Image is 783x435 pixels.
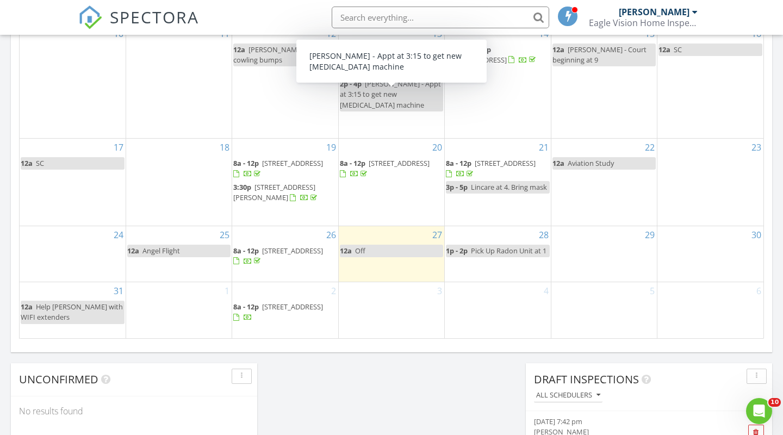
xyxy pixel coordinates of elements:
a: SPECTORA [78,15,199,38]
a: 8a - 12p [STREET_ADDRESS] [233,157,337,181]
a: 8a - 12p [STREET_ADDRESS] [233,246,323,266]
a: 8:30a - 12:30p [STREET_ADDRESS] [446,45,538,65]
td: Go to August 12, 2025 [232,24,338,138]
a: 8a - 12p [STREET_ADDRESS] [340,158,430,178]
a: Go to September 5, 2025 [648,282,657,300]
span: SC [674,45,682,54]
a: Go to August 24, 2025 [111,226,126,244]
span: 12a [233,45,245,54]
span: [STREET_ADDRESS] [262,302,323,312]
iframe: Intercom live chat [746,398,772,424]
td: Go to August 21, 2025 [445,138,551,226]
span: Help [PERSON_NAME] with WIFI extenders [21,302,123,322]
span: 1786 [GEOGRAPHIC_DATA][PERSON_NAME] [340,45,408,75]
a: Go to September 2, 2025 [329,282,338,300]
span: [STREET_ADDRESS] [369,158,430,168]
a: Go to August 31, 2025 [111,282,126,300]
a: 8a - 12p [STREET_ADDRESS] [446,158,536,178]
td: Go to August 24, 2025 [20,226,126,282]
span: 12a [658,45,670,54]
td: Go to September 4, 2025 [445,282,551,338]
td: Go to August 29, 2025 [551,226,657,282]
span: Unconfirmed [19,372,98,387]
span: [PERSON_NAME] riveted cowling bumps [233,45,327,65]
span: 8a - 12p [340,45,365,54]
a: 8a - 12p [STREET_ADDRESS] [233,158,323,178]
span: Lincare at 4. Bring mask [471,182,547,192]
td: Go to August 19, 2025 [232,138,338,226]
span: 12a [552,45,564,54]
span: 8a - 12p [233,158,259,168]
td: Go to August 23, 2025 [657,138,763,226]
span: 8a - 12p [233,246,259,256]
span: [PERSON_NAME] - Appt at 3:15 to get new [MEDICAL_DATA] machine [340,79,441,109]
a: 8a - 12p [STREET_ADDRESS] [340,157,443,181]
td: Go to August 28, 2025 [445,226,551,282]
a: 8a - 12p [STREET_ADDRESS] [233,302,323,322]
a: Go to August 29, 2025 [643,226,657,244]
span: Off [355,246,365,256]
a: Go to August 18, 2025 [217,139,232,156]
td: Go to August 15, 2025 [551,24,657,138]
a: Go to September 4, 2025 [542,282,551,300]
span: 10 [768,398,781,407]
span: 8:30a - 12:30p [446,45,491,54]
a: Go to September 1, 2025 [222,282,232,300]
td: Go to August 20, 2025 [338,138,444,226]
td: Go to August 13, 2025 [338,24,444,138]
a: Go to August 21, 2025 [537,139,551,156]
span: [STREET_ADDRESS] [475,158,536,168]
span: 3p - 5p [446,182,468,192]
div: Eagle Vision Home Inspection, LLC [589,17,698,28]
a: Go to August 19, 2025 [324,139,338,156]
span: [STREET_ADDRESS] [262,158,323,168]
a: 3:30p [STREET_ADDRESS][PERSON_NAME] [233,182,319,202]
button: All schedulers [534,388,602,403]
input: Search everything... [332,7,549,28]
td: Go to September 1, 2025 [126,282,232,338]
img: The Best Home Inspection Software - Spectora [78,5,102,29]
a: Go to August 20, 2025 [430,139,444,156]
span: 2p - 4p [340,79,362,89]
a: Go to August 23, 2025 [749,139,763,156]
a: 8a - 12p [STREET_ADDRESS] [233,245,337,268]
div: [DATE] 7:42 pm [534,417,726,427]
td: Go to August 18, 2025 [126,138,232,226]
span: 12a [340,246,352,256]
span: 12a [21,158,33,168]
td: Go to September 2, 2025 [232,282,338,338]
td: Go to August 30, 2025 [657,226,763,282]
span: [PERSON_NAME] - Court beginning at 9 [552,45,647,65]
span: 12a [552,158,564,168]
span: SC [36,158,44,168]
td: Go to August 14, 2025 [445,24,551,138]
td: Go to September 6, 2025 [657,282,763,338]
span: Aviation Study [568,158,614,168]
div: All schedulers [536,391,600,399]
td: Go to August 10, 2025 [20,24,126,138]
a: Go to August 26, 2025 [324,226,338,244]
span: [STREET_ADDRESS] [446,55,507,65]
a: Go to August 28, 2025 [537,226,551,244]
td: Go to August 27, 2025 [338,226,444,282]
span: Draft Inspections [534,372,639,387]
div: [PERSON_NAME] [619,7,689,17]
td: Go to August 22, 2025 [551,138,657,226]
span: 3:30p [233,182,251,192]
td: Go to September 5, 2025 [551,282,657,338]
span: Angel Flight [142,246,180,256]
span: 12a [21,302,33,312]
div: No results found [11,396,257,426]
td: Go to August 17, 2025 [20,138,126,226]
span: 8a - 12p [340,158,365,168]
a: 8a - 12p [STREET_ADDRESS] [446,157,549,181]
a: Go to August 17, 2025 [111,139,126,156]
td: Go to August 26, 2025 [232,226,338,282]
a: 8a - 12p 1786 [GEOGRAPHIC_DATA][PERSON_NAME] [340,45,426,75]
td: Go to August 16, 2025 [657,24,763,138]
span: [STREET_ADDRESS][PERSON_NAME] [233,182,315,202]
td: Go to August 31, 2025 [20,282,126,338]
a: 8a - 12p 1786 [GEOGRAPHIC_DATA][PERSON_NAME] [340,43,443,78]
span: SPECTORA [110,5,199,28]
span: 12a [127,246,139,256]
